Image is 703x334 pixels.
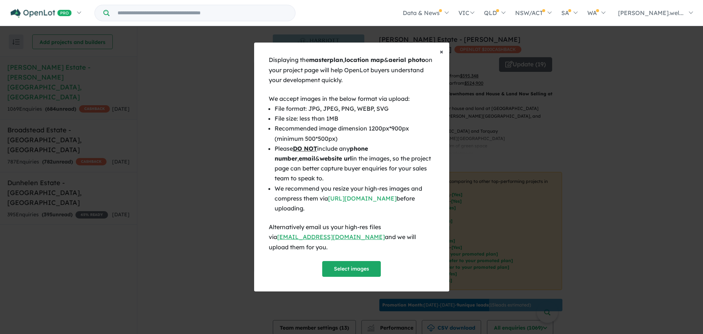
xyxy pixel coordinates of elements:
[309,56,343,63] b: masterplan
[299,155,315,162] b: email
[440,47,443,56] span: ×
[322,261,381,277] button: Select images
[328,195,397,202] a: [URL][DOMAIN_NAME]
[275,144,435,184] li: Please include any , & in the images, so the project page can better capture buyer enquiries for ...
[275,184,435,214] li: We recommend you resize your high-res images and compress them via before uploading.
[388,56,425,63] b: aerial photo
[320,155,352,162] b: website url
[293,145,317,152] u: DO NOT
[345,56,384,63] b: location map
[275,104,435,114] li: File format: JPG, JPEG, PNG, WEBP, SVG
[277,233,385,241] a: [EMAIL_ADDRESS][DOMAIN_NAME]
[11,9,72,18] img: Openlot PRO Logo White
[275,114,435,124] li: File size: less than 1MB
[269,94,435,104] div: We accept images in the below format via upload:
[275,124,435,143] li: Recommended image dimension 1200px*900px (minimum 500*500px)
[618,9,684,16] span: [PERSON_NAME].wel...
[269,55,435,85] div: Displaying the , & on your project page will help OpenLot buyers understand your development quic...
[269,222,435,252] div: Alternatively email us your high-res files via and we will upload them for you.
[111,5,294,21] input: Try estate name, suburb, builder or developer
